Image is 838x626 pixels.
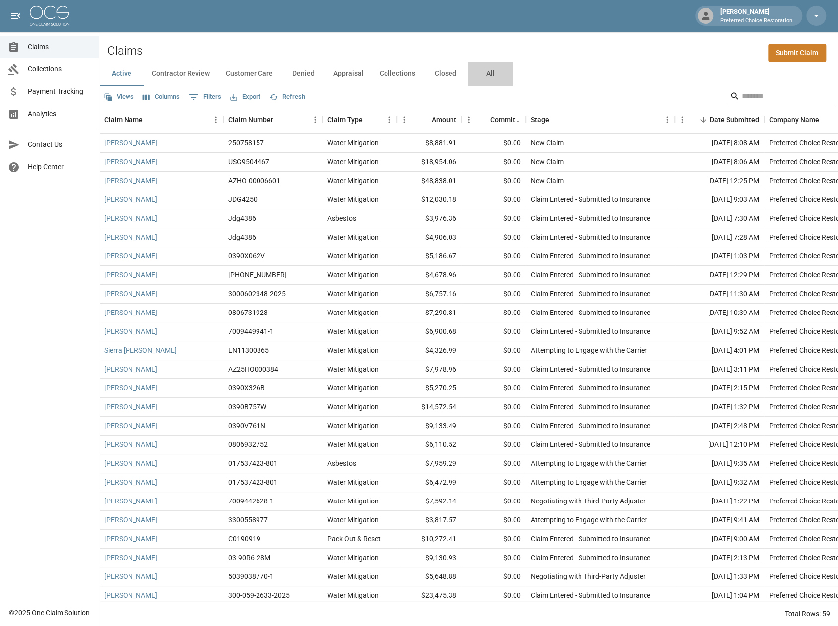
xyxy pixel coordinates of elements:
button: Denied [281,62,325,86]
div: Claim Type [322,106,397,133]
div: New Claim [531,176,564,186]
p: Preferred Choice Restoration [720,17,792,25]
div: $3,817.57 [397,511,461,530]
div: $8,881.91 [397,134,461,153]
div: [DATE] 12:10 PM [675,436,764,454]
button: Sort [363,113,377,126]
div: Attempting to Engage with the Carrier [531,458,647,468]
div: $5,648.88 [397,567,461,586]
div: $0.00 [461,172,526,190]
div: $0.00 [461,266,526,285]
div: 3300558977 [228,515,268,525]
div: [DATE] 1:33 PM [675,567,764,586]
div: Attempting to Engage with the Carrier [531,477,647,487]
div: Claim Name [99,106,223,133]
div: 1006-43-2414 [228,270,287,280]
button: Closed [423,62,468,86]
a: Sierra [PERSON_NAME] [104,345,177,355]
div: $0.00 [461,567,526,586]
div: $23,475.38 [397,586,461,605]
div: Jdg4386 [228,232,256,242]
button: Show filters [186,89,224,105]
div: 7009449941-1 [228,326,274,336]
div: Claim Entered - Submitted to Insurance [531,383,650,393]
a: [PERSON_NAME] [104,364,157,374]
div: $0.00 [461,549,526,567]
div: $0.00 [461,228,526,247]
div: Claim Entered - Submitted to Insurance [531,270,650,280]
div: [DATE] 9:00 AM [675,530,764,549]
div: Claim Entered - Submitted to Insurance [531,421,650,431]
div: C0190919 [228,534,260,544]
div: [DATE] 1:32 PM [675,398,764,417]
div: $12,030.18 [397,190,461,209]
div: JDG4250 [228,194,258,204]
div: [DATE] 9:52 AM [675,322,764,341]
a: [PERSON_NAME] [104,308,157,317]
div: $6,900.68 [397,322,461,341]
a: [PERSON_NAME] [104,458,157,468]
div: [DATE] 9:03 AM [675,190,764,209]
button: Sort [819,113,833,126]
div: [DATE] 1:04 PM [675,586,764,605]
div: $7,592.14 [397,492,461,511]
div: AZHO-00006601 [228,176,280,186]
div: $5,270.25 [397,379,461,398]
div: 0390V761N [228,421,265,431]
div: Stage [526,106,675,133]
div: $0.00 [461,285,526,304]
div: Asbestos [327,458,356,468]
div: Water Mitigation [327,571,379,581]
div: $9,130.93 [397,549,461,567]
div: $0.00 [461,436,526,454]
button: Sort [549,113,563,126]
a: [PERSON_NAME] [104,383,157,393]
div: $4,678.96 [397,266,461,285]
button: Active [99,62,144,86]
a: [PERSON_NAME] [104,213,157,223]
div: $4,906.03 [397,228,461,247]
a: [PERSON_NAME] [104,402,157,412]
div: Water Mitigation [327,496,379,506]
div: $0.00 [461,190,526,209]
div: Amount [432,106,456,133]
button: Select columns [140,89,182,105]
div: $48,838.01 [397,172,461,190]
div: [DATE] 12:25 PM [675,172,764,190]
a: [PERSON_NAME] [104,439,157,449]
div: Claim Entered - Submitted to Insurance [531,213,650,223]
div: Search [730,88,836,106]
button: Appraisal [325,62,372,86]
div: Claim Entered - Submitted to Insurance [531,289,650,299]
div: Water Mitigation [327,270,379,280]
div: 0806932752 [228,439,268,449]
div: [DATE] 7:30 AM [675,209,764,228]
div: Water Mitigation [327,364,379,374]
div: $6,757.16 [397,285,461,304]
a: [PERSON_NAME] [104,251,157,261]
div: New Claim [531,138,564,148]
div: $0.00 [461,322,526,341]
div: $0.00 [461,511,526,530]
div: $3,976.36 [397,209,461,228]
span: Contact Us [28,139,91,150]
span: Claims [28,42,91,52]
div: 5039038770-1 [228,571,274,581]
div: Water Mitigation [327,553,379,563]
div: dynamic tabs [99,62,838,86]
div: 300-059-2633-2025 [228,590,290,600]
div: Claim Entered - Submitted to Insurance [531,326,650,336]
div: $10,272.41 [397,530,461,549]
span: Help Center [28,162,91,172]
div: $0.00 [461,379,526,398]
div: New Claim [531,157,564,167]
div: Claim Entered - Submitted to Insurance [531,590,650,600]
span: Analytics [28,109,91,119]
div: Pack Out & Reset [327,534,381,544]
div: $6,110.52 [397,436,461,454]
div: Water Mitigation [327,326,379,336]
div: [DATE] 8:06 AM [675,153,764,172]
div: AZ25HO000384 [228,364,278,374]
div: LN11300865 [228,345,269,355]
button: Menu [461,112,476,127]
